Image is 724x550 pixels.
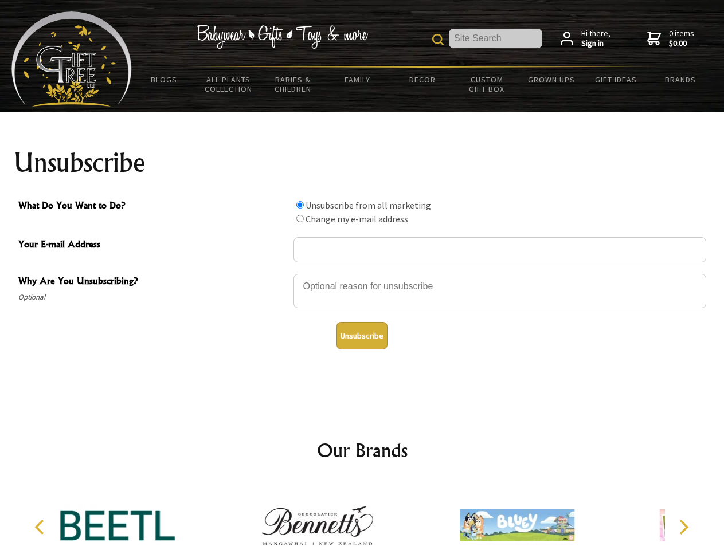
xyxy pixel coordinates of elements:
label: Change my e-mail address [306,213,408,225]
a: 0 items$0.00 [647,29,694,49]
a: Babies & Children [261,68,326,101]
input: Your E-mail Address [293,237,706,262]
label: Unsubscribe from all marketing [306,199,431,211]
img: product search [432,34,444,45]
span: Why Are You Unsubscribing? [18,274,288,290]
a: BLOGS [132,68,197,92]
span: 0 items [669,28,694,49]
img: Babywear - Gifts - Toys & more [196,25,368,49]
strong: Sign in [581,38,610,49]
a: Custom Gift Box [455,68,519,101]
textarea: Why Are You Unsubscribing? [293,274,706,308]
button: Previous [29,514,54,540]
a: All Plants Collection [197,68,261,101]
h2: Our Brands [23,437,702,464]
input: What Do You Want to Do? [296,201,304,209]
button: Next [671,514,696,540]
input: Site Search [449,29,542,48]
span: Your E-mail Address [18,237,288,254]
a: Gift Ideas [584,68,648,92]
span: Optional [18,290,288,304]
input: What Do You Want to Do? [296,215,304,222]
a: Hi there,Sign in [561,29,610,49]
a: Family [326,68,390,92]
a: Grown Ups [519,68,584,92]
span: Hi there, [581,29,610,49]
a: Brands [648,68,713,92]
a: Decor [390,68,455,92]
img: Babyware - Gifts - Toys and more... [11,11,132,107]
strong: $0.00 [669,38,694,49]
h1: Unsubscribe [14,149,711,176]
button: Unsubscribe [336,322,388,349]
span: What Do You Want to Do? [18,198,288,215]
